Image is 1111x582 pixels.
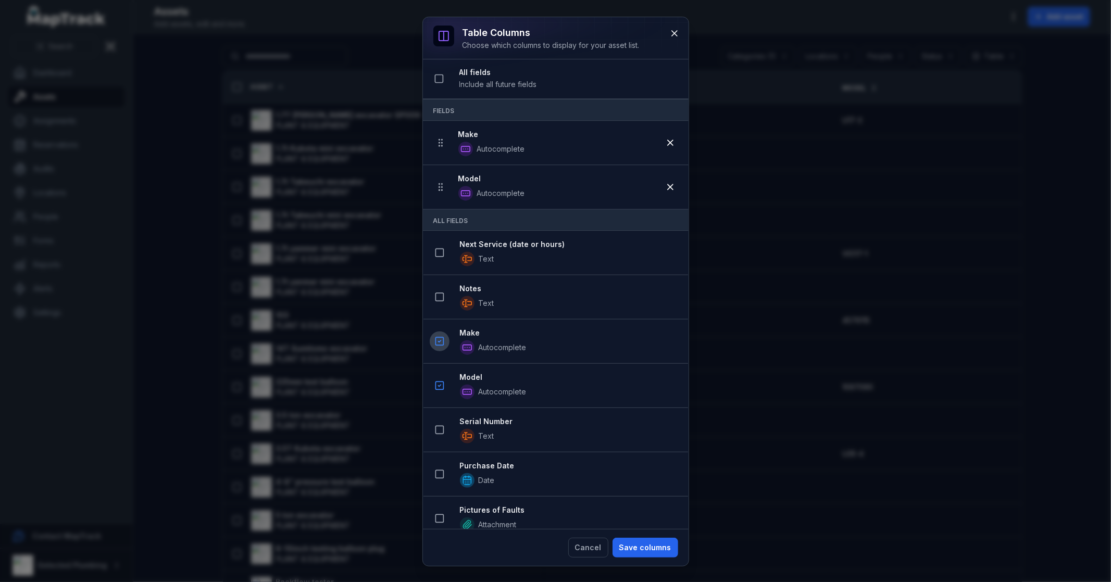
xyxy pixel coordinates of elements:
[460,239,680,250] strong: Next Service (date or hours)
[479,342,527,353] span: Autocomplete
[460,328,680,338] strong: Make
[568,538,608,558] button: Cancel
[458,174,660,184] strong: Model
[459,67,680,78] strong: All fields
[458,129,660,140] strong: Make
[460,461,680,471] strong: Purchase Date
[479,298,494,308] span: Text
[459,80,537,89] span: Include all future fields
[479,475,495,486] span: Date
[433,217,468,225] span: All Fields
[463,26,640,40] h3: Table columns
[479,431,494,441] span: Text
[460,372,680,382] strong: Model
[460,416,680,427] strong: Serial Number
[433,107,455,115] span: Fields
[463,40,640,51] div: Choose which columns to display for your asset list.
[477,144,525,154] span: Autocomplete
[477,188,525,199] span: Autocomplete
[479,387,527,397] span: Autocomplete
[479,519,517,530] span: Attachment
[460,505,680,515] strong: Pictures of Faults
[613,538,678,558] button: Save columns
[479,254,494,264] span: Text
[460,283,680,294] strong: Notes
